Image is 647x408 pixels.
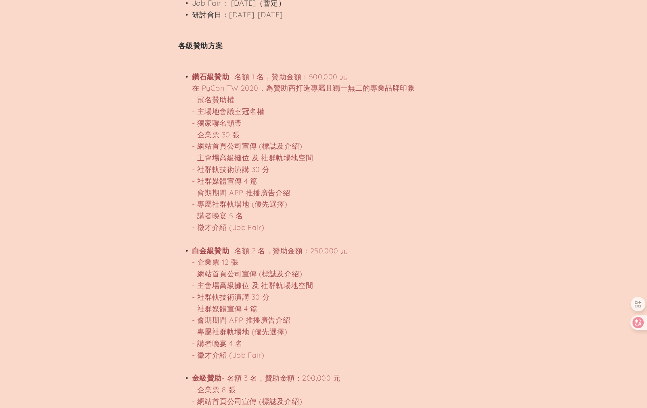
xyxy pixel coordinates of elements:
[192,246,348,360] a: - 名額 2 名，贊助金額：250,000 元 - 企業票 12 張 - 網站首頁公司宣傳 (標誌及介紹) - 主會場高級攤位 及 社群軌場地空間 - 社群軌技術演講 30 分 - 社群媒體宣傳...
[192,373,222,383] b: 金級贊助
[192,246,229,255] b: 白金級贊助
[192,72,415,232] a: - 名額 1 名，贊助金額：500,000 元 在 PyCon TW 2020，為贊助商打造專屬且獨一無二的專業品牌印象 - 冠名贊助權 - 主場地會議室冠名權 - 獨家聯名頸帶 - 企業票 3...
[192,72,229,81] b: 鑽石級贊助
[178,41,223,50] b: 各級贊助方案
[192,9,469,21] li: 研討會日：[DATE], [DATE]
